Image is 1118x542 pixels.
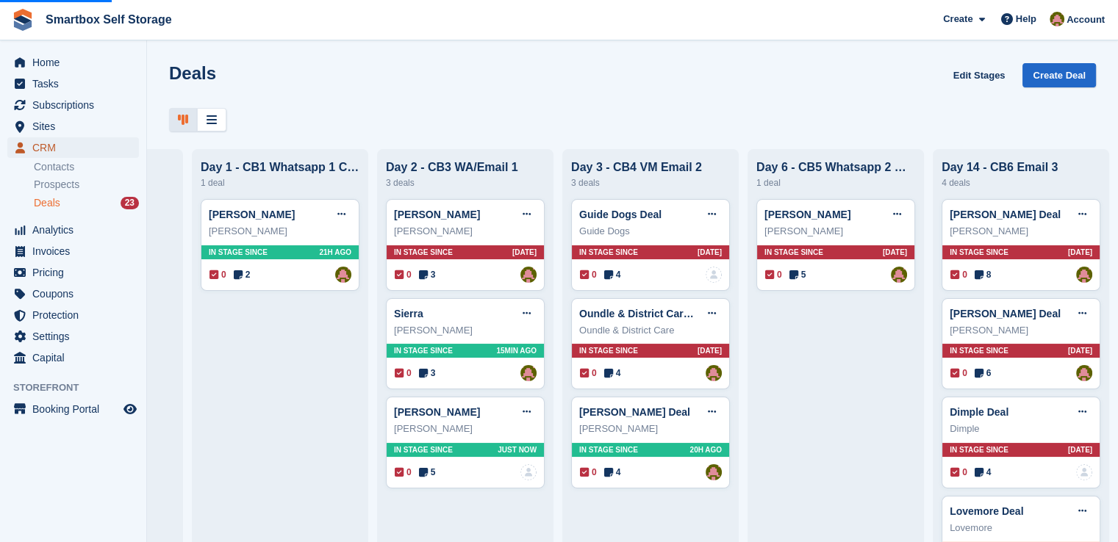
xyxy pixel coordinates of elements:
a: Alex Selenitsas [520,365,537,381]
span: Booking Portal [32,399,121,419]
span: In stage since [394,345,453,356]
span: Analytics [32,220,121,240]
div: Guide Dogs [579,224,722,239]
div: 3 deals [571,174,730,192]
a: Contacts [34,160,139,174]
a: deal-assignee-blank [520,464,537,480]
div: [PERSON_NAME] [950,224,1092,239]
span: 0 [580,466,597,479]
span: Just now [498,444,537,455]
span: 21H AGO [319,247,351,258]
a: menu [7,116,139,137]
div: Lovemore [950,521,1092,535]
span: [DATE] [1068,345,1092,356]
a: [PERSON_NAME] [209,209,295,220]
div: Day 14 - CB6 Email 3 [942,161,1100,174]
a: menu [7,220,139,240]
a: [PERSON_NAME] Deal [950,209,1061,220]
span: 8 [975,268,992,281]
span: 4 [604,268,621,281]
span: [DATE] [698,345,722,356]
a: menu [7,347,139,368]
span: 5 [419,466,436,479]
div: Oundle & District Care [579,323,722,338]
a: menu [7,137,139,158]
a: Prospects [34,177,139,192]
a: [PERSON_NAME] Deal [579,406,690,418]
a: menu [7,283,139,304]
div: 1 deal [201,174,359,192]
a: [PERSON_NAME] Deal [950,308,1061,319]
a: [PERSON_NAME] [394,209,480,220]
div: [PERSON_NAME] [394,224,537,239]
span: Tasks [32,73,121,94]
a: Edit Stages [947,63,1011,87]
a: Deals 23 [34,195,139,211]
div: Day 6 - CB5 Whatsapp 2 Offer [756,161,915,174]
div: 1 deal [756,174,915,192]
span: 20H AGO [689,444,722,455]
span: 3 [419,366,436,380]
span: 0 [950,466,967,479]
div: Day 3 - CB4 VM Email 2 [571,161,730,174]
span: In stage since [950,444,1008,455]
a: Alex Selenitsas [1076,267,1092,283]
span: 0 [209,268,226,281]
a: Alex Selenitsas [520,267,537,283]
a: Preview store [121,400,139,418]
span: Coupons [32,283,121,304]
span: Invoices [32,241,121,261]
a: Alex Selenitsas [706,365,722,381]
span: Capital [32,347,121,368]
span: [DATE] [1068,247,1092,258]
span: 0 [580,366,597,380]
span: 2 [234,268,251,281]
a: Alex Selenitsas [706,464,722,480]
span: 4 [604,466,621,479]
span: Pricing [32,262,121,283]
span: Storefront [13,380,146,395]
a: Alex Selenitsas [891,267,907,283]
span: Account [1067,12,1105,27]
span: [DATE] [1068,444,1092,455]
a: menu [7,73,139,94]
img: Alex Selenitsas [1050,12,1064,26]
div: Day 2 - CB3 WA/Email 1 [386,161,545,174]
span: 0 [395,366,412,380]
a: Sierra [394,308,423,319]
a: menu [7,326,139,347]
a: [PERSON_NAME] [394,406,480,418]
span: 5 [789,268,806,281]
span: [DATE] [512,247,537,258]
a: Alex Selenitsas [335,267,351,283]
a: Guide Dogs Deal [579,209,662,220]
div: [PERSON_NAME] [950,323,1092,338]
span: Prospects [34,178,79,192]
span: [DATE] [698,247,722,258]
a: Smartbox Self Storage [40,7,178,32]
a: Oundle & District Care Deal [579,308,714,319]
a: Create Deal [1022,63,1096,87]
span: In stage since [394,247,453,258]
img: stora-icon-8386f47178a22dfd0bd8f6a31ec36ba5ce8667c1dd55bd0f319d3a0aa187defe.svg [12,9,34,31]
a: deal-assignee-blank [1076,464,1092,480]
span: In stage since [394,444,453,455]
a: Dimple Deal [950,406,1008,418]
div: [PERSON_NAME] [394,323,537,338]
div: [PERSON_NAME] [579,422,722,436]
a: menu [7,241,139,261]
span: In stage since [579,247,638,258]
span: 0 [580,268,597,281]
span: Deals [34,196,60,210]
span: 6 [975,366,992,380]
a: Alex Selenitsas [1076,365,1092,381]
a: menu [7,95,139,115]
span: In stage since [950,247,1008,258]
span: 0 [950,268,967,281]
